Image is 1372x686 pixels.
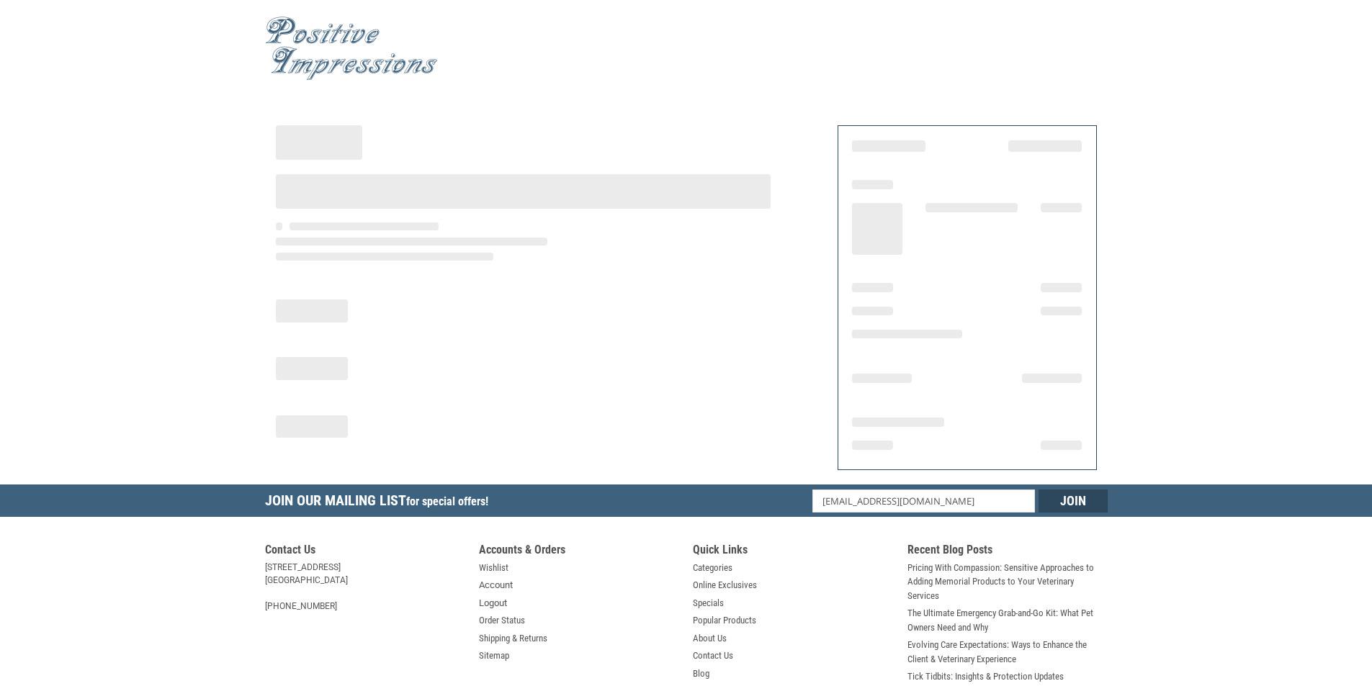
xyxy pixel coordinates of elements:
h5: Recent Blog Posts [907,543,1108,561]
a: Popular Products [693,613,756,628]
a: Shipping & Returns [479,631,547,646]
a: The Ultimate Emergency Grab-and-Go Kit: What Pet Owners Need and Why [907,606,1108,634]
h5: Contact Us [265,543,465,561]
a: Logout [479,596,507,610]
span: for special offers! [406,495,488,508]
h5: Accounts & Orders [479,543,679,561]
address: [STREET_ADDRESS] [GEOGRAPHIC_DATA] [PHONE_NUMBER] [265,561,465,613]
a: Specials [693,596,724,610]
a: Sitemap [479,649,509,663]
a: Online Exclusives [693,578,757,592]
a: Evolving Care Expectations: Ways to Enhance the Client & Veterinary Experience [907,638,1108,666]
a: Account [479,578,513,592]
input: Join [1039,489,1108,513]
a: Contact Us [693,649,733,663]
h5: Join Our Mailing List [265,484,496,521]
input: Email [812,489,1035,513]
img: Positive Impressions [265,17,438,81]
a: Pricing With Compassion: Sensitive Approaches to Adding Memorial Products to Your Veterinary Serv... [907,561,1108,603]
a: About Us [693,631,727,646]
h5: Quick Links [693,543,893,561]
a: Categories [693,561,732,575]
a: Wishlist [479,561,508,575]
a: Order Status [479,613,525,628]
a: Blog [693,667,709,681]
a: Tick Tidbits: Insights & Protection Updates [907,669,1064,684]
